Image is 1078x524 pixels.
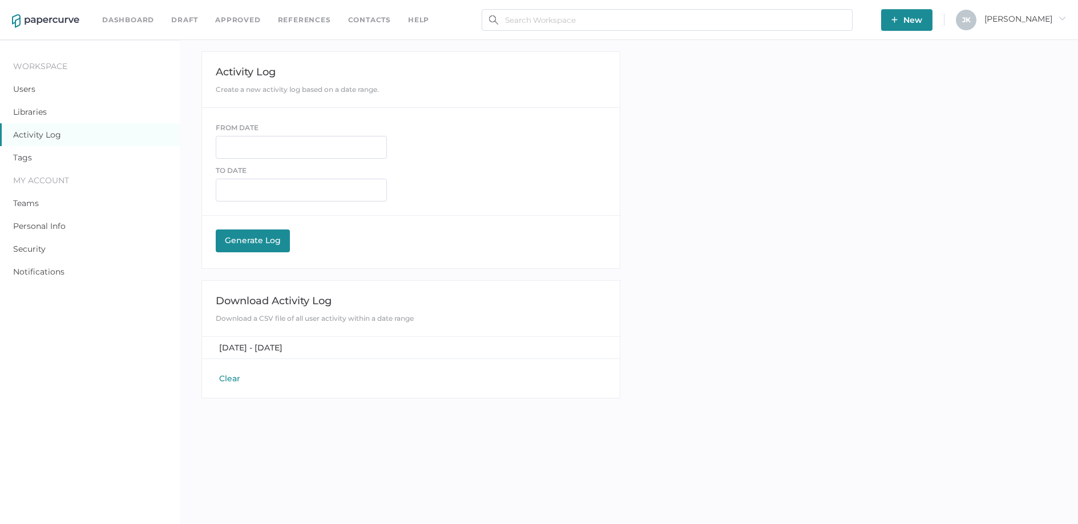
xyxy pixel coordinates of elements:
a: Notifications [13,267,64,277]
span: TO DATE [216,166,247,175]
input: Search Workspace [482,9,853,31]
span: FROM DATE [216,123,259,132]
span: New [891,9,922,31]
span: [PERSON_NAME] [984,14,1066,24]
button: Clear [216,373,244,384]
div: Activity Log [216,66,482,78]
a: Dashboard [102,14,154,26]
a: Activity Log [13,130,61,140]
a: Approved [215,14,260,26]
a: Tags [13,152,32,163]
div: Download a CSV file of all user activity within a date range [216,314,482,323]
img: search.bf03fe8b.svg [489,15,498,25]
button: New [881,9,932,31]
i: arrow_right [1058,14,1066,22]
div: Generate Log [221,235,284,245]
a: Libraries [13,107,47,117]
a: Security [13,244,46,254]
img: plus-white.e19ec114.svg [891,17,898,23]
a: Users [13,84,35,94]
a: Personal Info [13,221,66,231]
a: Contacts [348,14,391,26]
a: References [278,14,331,26]
span: [DATE] - [DATE] [219,342,282,353]
span: J K [962,15,971,24]
button: Generate Log [216,229,290,252]
a: Teams [13,198,39,208]
a: Draft [171,14,198,26]
div: help [408,14,429,26]
img: papercurve-logo-colour.7244d18c.svg [12,14,79,28]
div: Create a new activity log based on a date range. [216,85,482,94]
div: Download Activity Log [216,295,482,307]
